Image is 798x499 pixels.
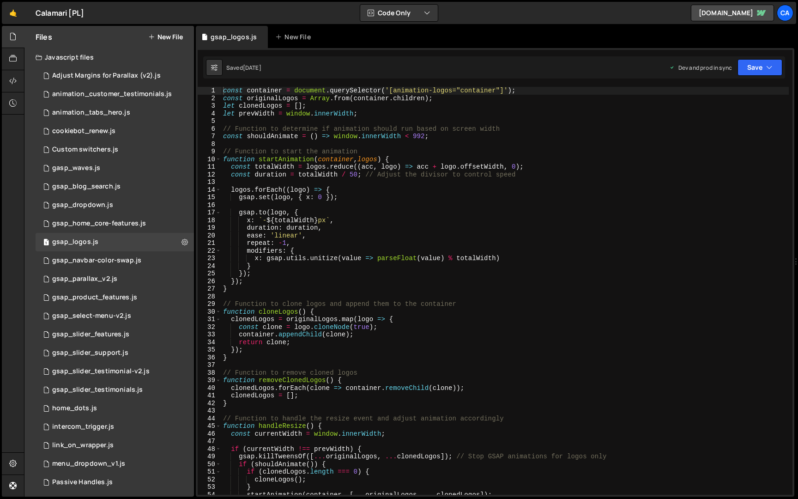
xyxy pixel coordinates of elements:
[198,392,221,400] div: 41
[198,438,221,445] div: 47
[198,201,221,209] div: 16
[36,233,194,251] div: 7764/15455.js
[198,331,221,339] div: 33
[52,349,128,357] div: gsap_slider_support.js
[52,386,143,394] div: gsap_slider_testimonials.js
[36,122,194,140] div: 7764/18742.js
[198,278,221,286] div: 26
[36,362,194,381] div: 7764/19917.js
[198,354,221,362] div: 36
[198,476,221,484] div: 52
[36,103,194,122] div: 7764/21337.js
[36,251,194,270] div: 7764/15457.js
[52,146,118,154] div: Custom switchers.js
[198,87,221,95] div: 1
[198,346,221,354] div: 35
[36,32,52,42] h2: Files
[198,102,221,110] div: 3
[36,325,194,344] div: 7764/16589.js
[211,32,257,42] div: gsap_logos.js
[198,148,221,156] div: 9
[52,201,113,209] div: gsap_dropdown.js
[198,300,221,308] div: 29
[198,110,221,118] div: 4
[198,384,221,392] div: 40
[198,178,221,186] div: 13
[52,164,100,172] div: gasp_waves.js
[24,48,194,67] div: Javascript files
[52,127,115,135] div: cookiebot_renew.js
[36,159,194,177] div: 7764/15461.js
[52,404,97,413] div: home_dots.js
[36,288,194,307] div: 7764/15462.js
[226,64,261,72] div: Saved
[36,214,194,233] div: 7764/19866.js
[198,491,221,499] div: 54
[36,196,194,214] div: 7764/15900.js
[198,308,221,316] div: 30
[198,407,221,415] div: 43
[36,418,194,436] div: 7764/22118.js
[52,109,130,117] div: animation_tabs_hero.js
[198,232,221,240] div: 20
[777,5,793,21] div: Ca
[198,316,221,323] div: 31
[198,186,221,194] div: 14
[52,275,117,283] div: gsap_parallax_v2.js
[52,460,125,468] div: menu_dropdown_v1.js
[198,483,221,491] div: 53
[36,399,194,418] div: 7764/34558.js
[198,140,221,148] div: 8
[198,239,221,247] div: 21
[36,381,194,399] div: 7764/15460.js
[198,445,221,453] div: 48
[36,455,194,473] div: 7764/23031.js
[198,430,221,438] div: 46
[198,323,221,331] div: 32
[198,247,221,255] div: 22
[691,5,774,21] a: [DOMAIN_NAME]
[360,5,438,21] button: Code Only
[738,59,782,76] button: Save
[198,453,221,461] div: 49
[52,478,113,487] div: Passive Handles.js
[198,293,221,301] div: 28
[36,140,194,159] div: 7764/15465.js
[52,330,129,339] div: gsap_slider_features.js
[36,67,194,85] div: 7764/15452.js
[52,441,114,450] div: link_on_wrapper.js
[36,270,194,288] div: 7764/15458.js
[52,256,141,265] div: gsap_navbar-color-swap.js
[52,183,121,191] div: gsap_blog_search.js
[52,90,172,98] div: animation_customer_testimonials.js
[52,312,131,320] div: gsap_select-menu-v2.js
[198,156,221,164] div: 10
[43,239,49,247] span: 1
[198,415,221,423] div: 44
[198,117,221,125] div: 5
[198,125,221,133] div: 6
[2,2,24,24] a: 🤙
[198,171,221,179] div: 12
[36,7,84,18] div: Calamari [PL]
[52,293,137,302] div: gsap_product_features.js
[198,255,221,262] div: 23
[198,400,221,408] div: 42
[198,209,221,217] div: 17
[198,377,221,384] div: 39
[52,72,161,80] div: Adjust Margins for Parallax (v2).js
[198,285,221,293] div: 27
[275,32,314,42] div: New File
[52,238,98,246] div: gsap_logos.js
[198,270,221,278] div: 25
[36,473,194,492] div: 7764/15471.js
[198,163,221,171] div: 11
[198,194,221,201] div: 15
[198,422,221,430] div: 45
[52,423,114,431] div: intercom_trigger.js
[198,133,221,140] div: 7
[198,369,221,377] div: 38
[198,468,221,476] div: 51
[198,339,221,347] div: 34
[36,344,194,362] div: 7764/15902.js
